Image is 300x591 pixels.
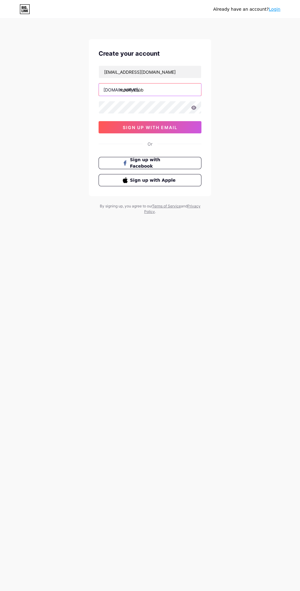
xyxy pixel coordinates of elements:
[99,174,201,186] button: Sign up with Apple
[99,157,201,169] button: Sign up with Facebook
[99,84,201,96] input: username
[98,203,202,214] div: By signing up, you agree to our and .
[99,121,201,133] button: sign up with email
[99,66,201,78] input: Email
[213,6,280,13] div: Already have an account?
[152,204,181,208] a: Terms of Service
[123,125,178,130] span: sign up with email
[269,7,280,12] a: Login
[99,49,201,58] div: Create your account
[148,141,152,147] div: Or
[130,177,178,184] span: Sign up with Apple
[130,157,178,169] span: Sign up with Facebook
[103,87,140,93] div: [DOMAIN_NAME]/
